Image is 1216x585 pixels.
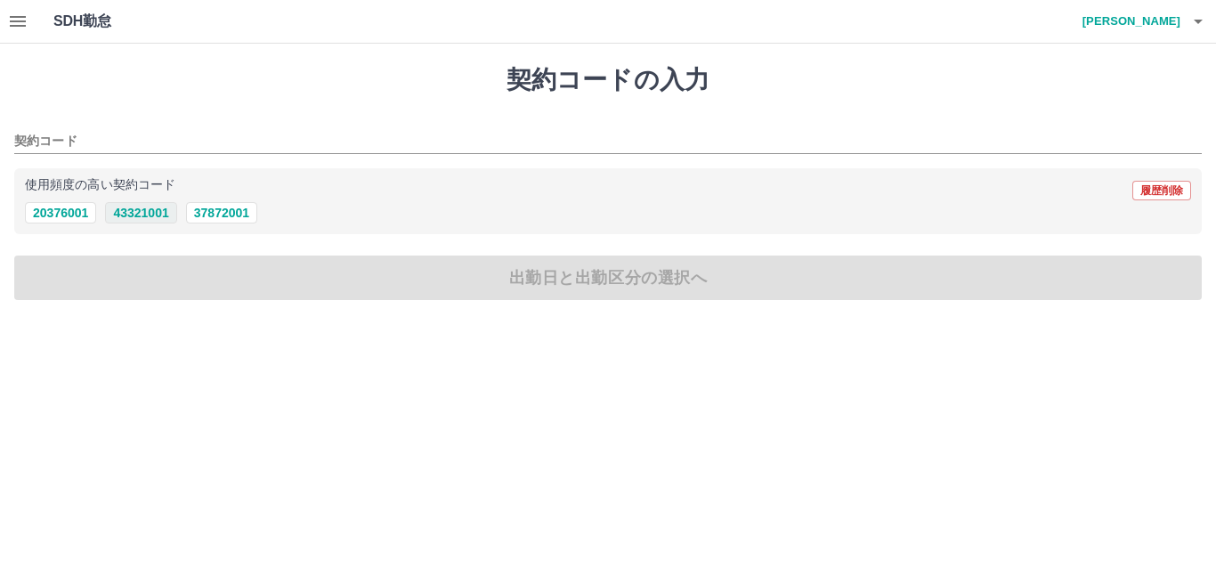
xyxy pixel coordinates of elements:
button: 37872001 [186,202,257,223]
button: 履歴削除 [1132,181,1191,200]
p: 使用頻度の高い契約コード [25,179,175,191]
button: 20376001 [25,202,96,223]
h1: 契約コードの入力 [14,65,1202,95]
button: 43321001 [105,202,176,223]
